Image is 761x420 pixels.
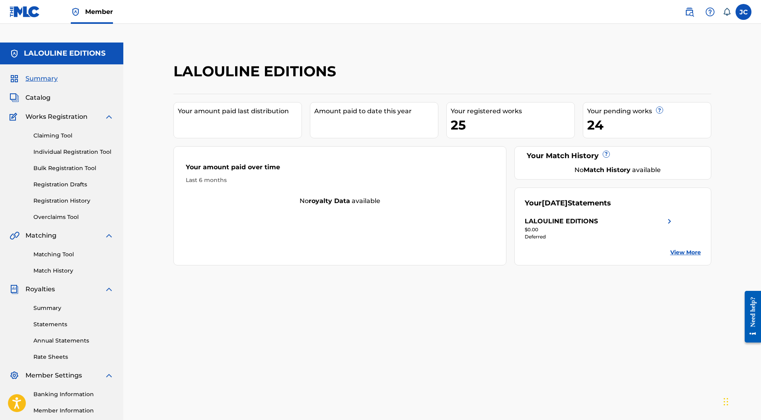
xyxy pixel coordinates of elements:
[584,166,631,174] strong: Match History
[33,164,114,172] a: Bulk Registration Tool
[702,4,718,20] div: Help
[104,371,114,380] img: expand
[25,231,56,240] span: Matching
[25,285,55,294] span: Royalties
[25,93,51,103] span: Catalog
[71,7,80,17] img: Top Rightsholder
[721,382,761,420] iframe: Chat Widget
[525,226,674,233] div: $0.00
[10,112,20,122] img: Works Registration
[739,285,761,348] iframe: Resource Center
[535,165,701,175] div: No available
[33,180,114,189] a: Registration Drafts
[24,49,105,58] h5: LALOULINE EDITIONS
[10,49,19,58] img: Accounts
[587,116,711,134] div: 24
[451,116,574,134] div: 25
[723,8,731,16] div: Notifications
[10,6,40,17] img: MLC Logo
[656,107,663,113] span: ?
[33,390,114,399] a: Banking Information
[525,233,674,240] div: Deferred
[525,217,674,240] a: LALOULINE EDITIONSright chevron icon$0.00Deferred
[178,106,302,116] div: Your amount paid last distribution
[25,371,82,380] span: Member Settings
[721,382,761,420] div: Widget de chat
[33,197,114,205] a: Registration History
[10,93,19,103] img: Catalog
[104,285,114,294] img: expand
[104,231,114,240] img: expand
[309,197,350,205] strong: royalty data
[10,93,51,103] a: CatalogCatalog
[85,7,113,16] span: Member
[10,74,19,83] img: Summary
[314,106,438,116] div: Amount paid to date this year
[33,213,114,221] a: Overclaims Tool
[33,320,114,329] a: Statements
[451,106,574,116] div: Your registered works
[587,106,711,116] div: Your pending works
[25,112,88,122] span: Works Registration
[33,148,114,156] a: Individual Registration Tool
[10,371,19,380] img: Member Settings
[33,132,114,140] a: Claiming Tool
[525,217,598,226] div: LALOULINE EDITIONS
[104,112,114,122] img: expand
[525,198,611,209] div: Your Statements
[186,163,494,176] div: Your amount paid over time
[10,285,19,294] img: Royalties
[33,250,114,259] a: Matching Tool
[681,4,697,20] a: Public Search
[603,151,609,157] span: ?
[665,217,674,226] img: right chevron icon
[33,267,114,275] a: Match History
[186,176,494,184] div: Last 6 months
[33,353,114,361] a: Rate Sheets
[705,7,715,17] img: help
[174,196,506,206] div: No available
[685,7,694,17] img: search
[33,304,114,312] a: Summary
[33,406,114,415] a: Member Information
[724,390,728,414] div: Glisser
[542,199,568,207] span: [DATE]
[670,248,701,257] a: View More
[10,74,58,83] a: SummarySummary
[33,337,114,345] a: Annual Statements
[173,62,340,80] h2: LALOULINE EDITIONS
[25,74,58,83] span: Summary
[525,151,701,161] div: Your Match History
[736,4,751,20] div: User Menu
[10,231,19,240] img: Matching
